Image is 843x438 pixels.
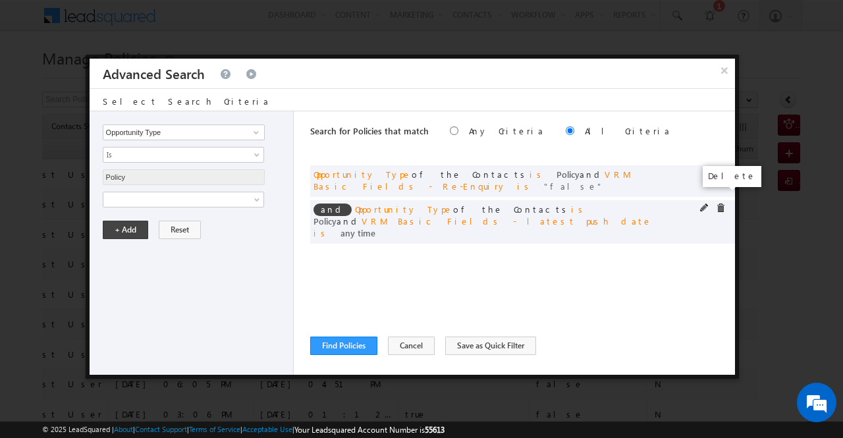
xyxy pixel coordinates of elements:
em: Start Chat [179,341,239,359]
span: 55613 [425,425,445,435]
button: Reset [159,221,201,239]
span: is [571,204,587,215]
span: Search for Policies that match [310,125,429,136]
a: Contact Support [135,425,187,433]
button: Find Policies [310,337,377,355]
span: VRM Basic Fields - latest push date [362,215,652,227]
span: © 2025 LeadSquared | | | | | [42,424,445,436]
button: × [714,59,735,82]
button: Cancel [388,337,435,355]
span: and [313,204,352,216]
label: Any Criteria [469,125,545,136]
textarea: Type your message and hit 'Enter' [17,122,240,331]
span: Opportunity Type [313,169,412,180]
h3: Advanced Search [103,59,205,88]
span: is [313,227,330,238]
div: Chat with us now [68,69,221,86]
a: Is [103,147,264,163]
input: Type to Search [103,169,265,185]
div: Delete [703,166,761,187]
span: Is [103,149,246,161]
img: d_60004797649_company_0_60004797649 [22,69,55,86]
div: Minimize live chat window [216,7,248,38]
a: Show All Items [246,126,263,139]
a: Terms of Service [189,425,240,433]
span: is [517,180,533,192]
span: Select Search Criteria [103,96,270,107]
a: Acceptable Use [242,425,292,433]
label: All Criteria [585,125,671,136]
span: Policy [557,169,580,180]
span: Your Leadsquared Account Number is [294,425,445,435]
span: any time [340,227,375,238]
button: + Add [103,221,148,239]
span: false [544,180,603,192]
span: VRM Basic Fields - Re-Enquiry [313,169,630,192]
a: About [114,425,133,433]
span: Opportunity Type [355,204,453,215]
span: is [530,169,546,180]
input: Type to Search [103,124,265,140]
span: of the Contacts and [313,204,652,238]
button: Save as Quick Filter [445,337,536,355]
span: of the Contacts and [313,169,630,192]
span: Policy [313,215,337,227]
